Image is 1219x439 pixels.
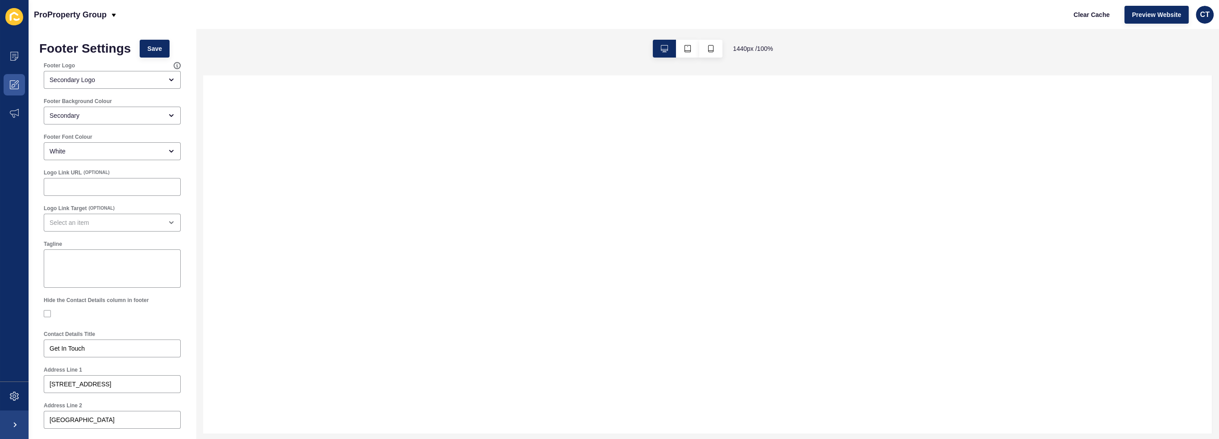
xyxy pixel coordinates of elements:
[44,214,181,232] div: open menu
[88,205,114,211] span: (OPTIONAL)
[44,331,95,338] label: Contact Details Title
[44,107,181,124] div: open menu
[1132,10,1181,19] span: Preview Website
[83,170,109,176] span: (OPTIONAL)
[44,402,82,409] label: Address Line 2
[44,98,112,105] label: Footer Background Colour
[140,40,170,58] button: Save
[44,71,181,89] div: open menu
[44,169,82,176] label: Logo Link URL
[733,44,773,53] span: 1440 px / 100 %
[1066,6,1117,24] button: Clear Cache
[34,4,107,26] p: ProProperty Group
[44,297,149,304] label: Hide the Contact Details column in footer
[1074,10,1110,19] span: Clear Cache
[44,133,92,141] label: Footer Font Colour
[44,240,62,248] label: Tagline
[39,44,131,53] h1: Footer Settings
[44,62,75,69] label: Footer Logo
[147,44,162,53] span: Save
[1200,10,1209,19] span: CT
[44,142,181,160] div: open menu
[44,205,87,212] label: Logo Link Target
[1124,6,1189,24] button: Preview Website
[44,366,82,373] label: Address Line 1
